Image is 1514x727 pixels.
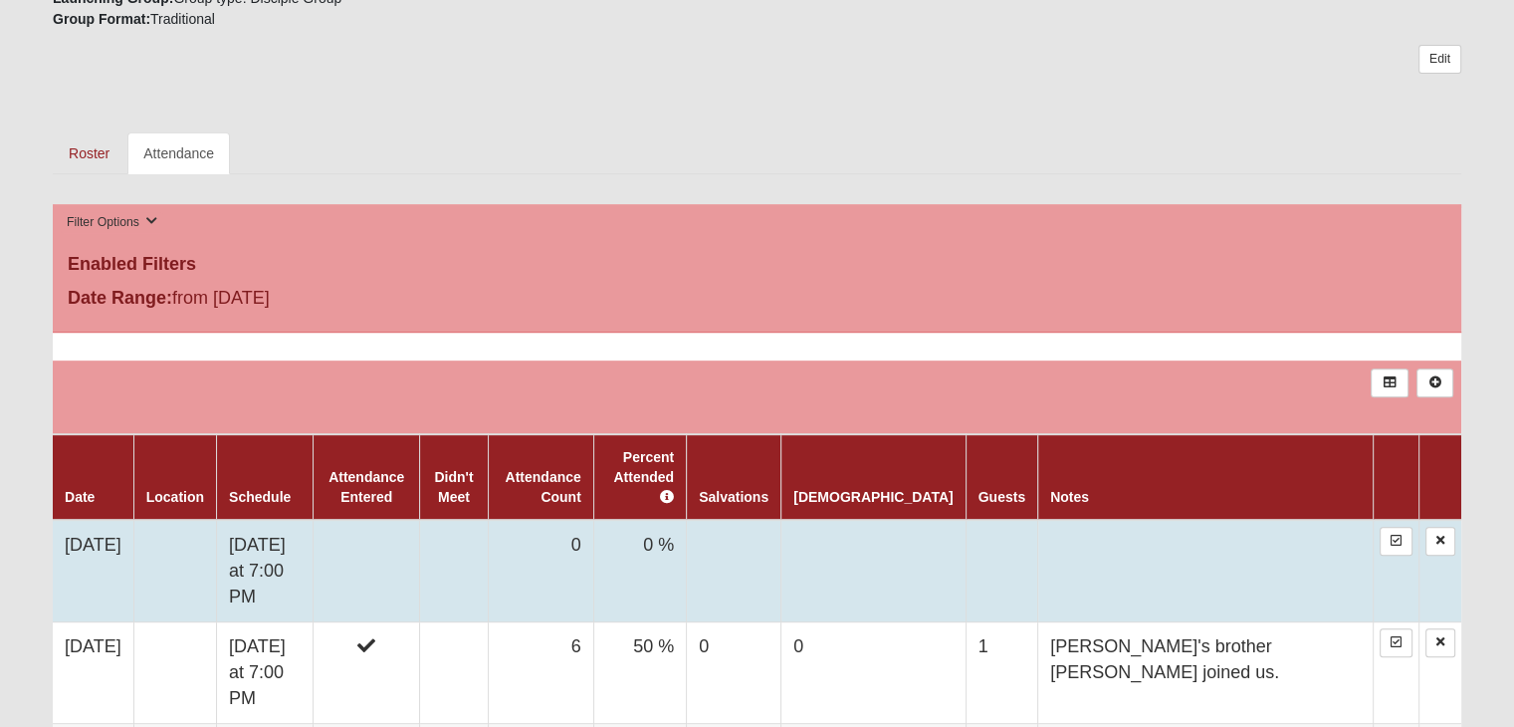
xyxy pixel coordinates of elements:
[1038,622,1374,724] td: [PERSON_NAME]'s brother [PERSON_NAME] joined us.
[593,520,686,622] td: 0 %
[217,520,314,622] td: [DATE] at 7:00 PM
[328,469,404,505] a: Attendance Entered
[488,520,593,622] td: 0
[434,469,473,505] a: Didn't Meet
[1380,527,1412,556] a: Enter Attendance
[146,489,204,505] a: Location
[53,520,133,622] td: [DATE]
[1380,628,1412,657] a: Enter Attendance
[61,212,163,233] button: Filter Options
[65,489,95,505] a: Date
[1418,45,1461,74] a: Edit
[53,11,150,27] strong: Group Format:
[966,434,1037,520] th: Guests
[1371,368,1407,397] a: Export to Excel
[488,622,593,724] td: 6
[781,434,966,520] th: [DEMOGRAPHIC_DATA]
[687,434,781,520] th: Salvations
[781,622,966,724] td: 0
[217,622,314,724] td: [DATE] at 7:00 PM
[53,622,133,724] td: [DATE]
[593,622,686,724] td: 50 %
[687,622,781,724] td: 0
[1425,527,1455,556] a: Delete
[53,132,125,174] a: Roster
[1050,489,1089,505] a: Notes
[1425,628,1455,657] a: Delete
[1416,368,1453,397] a: Alt+N
[613,449,674,505] a: Percent Attended
[68,254,1446,276] h4: Enabled Filters
[127,132,230,174] a: Attendance
[53,285,523,317] div: from [DATE]
[966,622,1037,724] td: 1
[68,285,172,312] label: Date Range:
[229,489,291,505] a: Schedule
[506,469,581,505] a: Attendance Count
